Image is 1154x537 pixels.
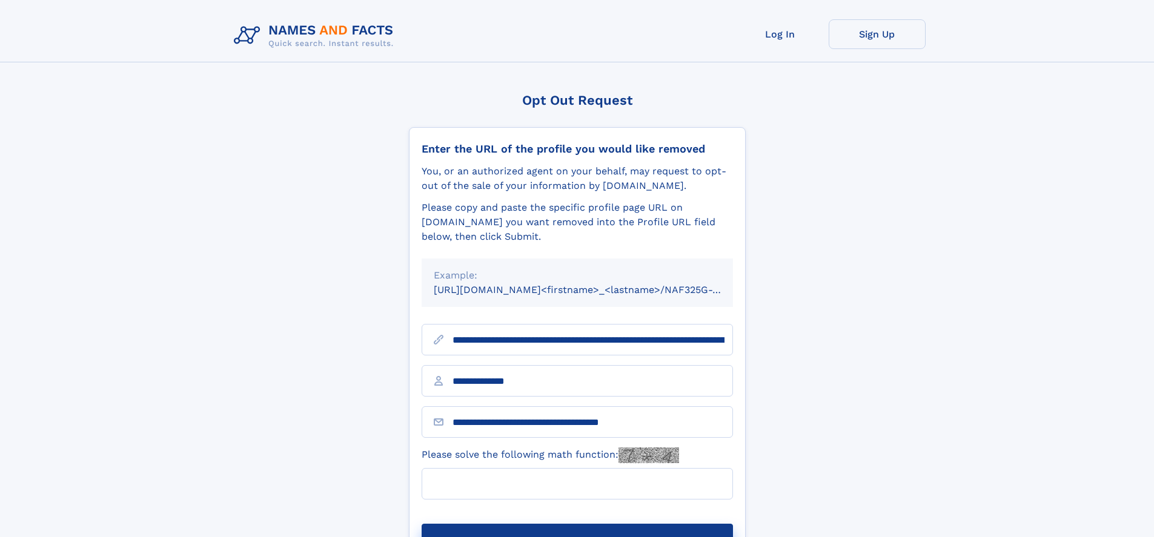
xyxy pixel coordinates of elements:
[422,142,733,156] div: Enter the URL of the profile you would like removed
[829,19,926,49] a: Sign Up
[422,447,679,463] label: Please solve the following math function:
[732,19,829,49] a: Log In
[422,200,733,244] div: Please copy and paste the specific profile page URL on [DOMAIN_NAME] you want removed into the Pr...
[434,284,756,295] small: [URL][DOMAIN_NAME]<firstname>_<lastname>/NAF325G-xxxxxxxx
[229,19,403,52] img: Logo Names and Facts
[434,268,721,283] div: Example:
[422,164,733,193] div: You, or an authorized agent on your behalf, may request to opt-out of the sale of your informatio...
[409,93,746,108] div: Opt Out Request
